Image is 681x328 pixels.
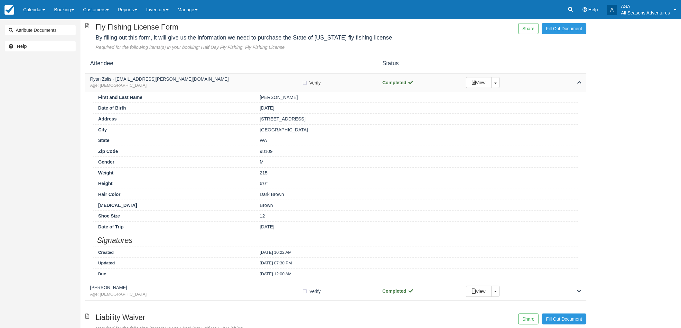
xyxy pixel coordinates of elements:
div: Shoe Size [93,213,255,219]
strong: Completed [382,288,414,294]
small: Due [98,271,106,276]
div: Address [93,116,255,122]
i: Help [583,7,587,12]
a: Fill Out Document [542,314,586,324]
button: Attribute Documents [5,25,76,35]
a: Fill Out Document [542,23,586,34]
p: All Seasons Adventures [621,10,670,16]
div: Zip Code [93,148,255,155]
div: First and Last Name [93,94,255,101]
div: 98109 [255,148,578,155]
div: [MEDICAL_DATA] [93,202,255,209]
span: Age: [DEMOGRAPHIC_DATA] [90,291,302,297]
span: Verify [310,288,321,295]
img: checkfront-main-nav-mini-logo.png [5,5,14,15]
div: [DATE] [255,105,578,111]
h4: By filling out this form, it will give us the information we need to purchase the State of [US_ST... [96,35,407,41]
b: Help [17,44,27,49]
div: Brown [255,202,578,209]
div: [PERSON_NAME] [255,94,578,101]
div: [GEOGRAPHIC_DATA] [255,127,578,133]
div: 6'0'' [255,180,578,187]
div: Hair Color [93,191,255,198]
small: Created [98,250,114,255]
div: Date of Birth [93,105,255,111]
div: Height [93,180,255,187]
span: Age: [DEMOGRAPHIC_DATA] [90,83,302,89]
span: Help [588,7,598,12]
h5: [PERSON_NAME] [90,285,302,290]
span: Verify [310,80,321,86]
a: Help [5,41,76,51]
a: View [466,77,492,88]
strong: Completed [382,80,414,85]
h4: Attendee [85,60,378,67]
p: ASA [621,3,670,10]
div: City [93,127,255,133]
div: Required for the following items(s) in your booking: Half Day Fly Fishing, Fly Fishing License [96,44,407,51]
small: [DATE] 07:30 PM [260,261,292,265]
div: WA [255,137,578,144]
div: [STREET_ADDRESS] [255,116,578,122]
small: [DATE] 12:00 AM [260,271,292,276]
div: A [607,5,617,15]
div: Gender [93,159,255,165]
div: [DATE] [255,224,578,230]
button: Share [518,23,539,34]
div: Dark Brown [255,191,578,198]
div: Weight [93,170,255,176]
h2: Signatures [93,234,578,244]
small: Updated [98,261,115,265]
h4: Status [378,60,461,67]
small: [DATE] 10:22 AM [260,250,292,255]
div: M [255,159,578,165]
button: Share [518,314,539,324]
div: 215 [255,170,578,176]
h2: Liability Waiver [96,314,407,322]
h2: Fly Fishing License Form [96,23,407,31]
div: State [93,137,255,144]
div: 12 [255,213,578,219]
a: View [466,286,492,297]
h5: Ryan Zalis - [EMAIL_ADDRESS][PERSON_NAME][DOMAIN_NAME] [90,77,302,82]
div: Date of Trip [93,224,255,230]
